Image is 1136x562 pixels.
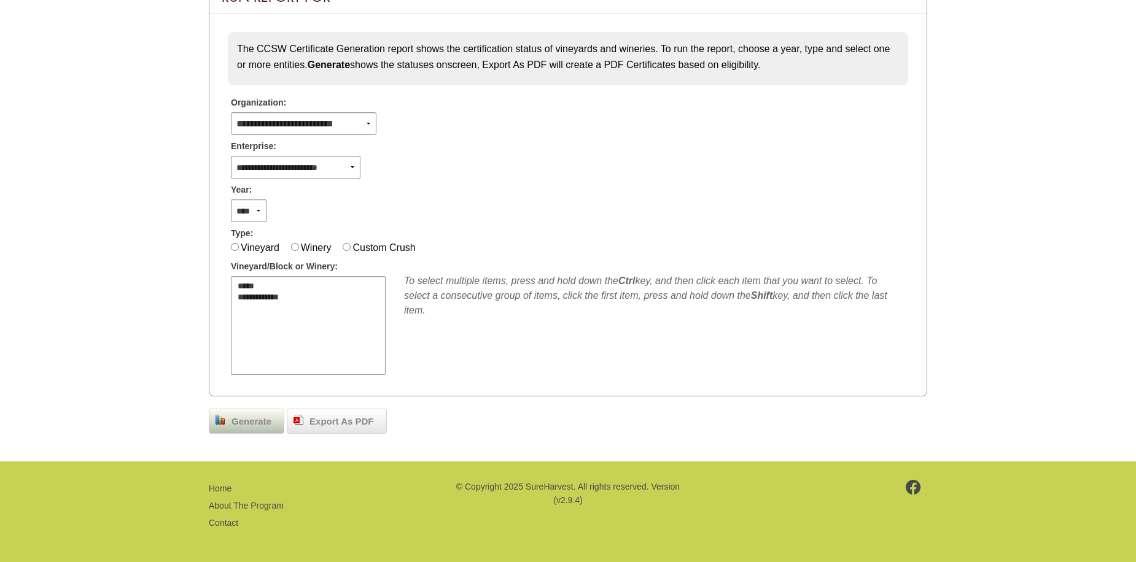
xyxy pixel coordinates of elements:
a: Generate [209,409,284,434]
a: Home [209,483,231,493]
label: Vineyard [241,242,279,253]
strong: Generate [308,60,350,70]
span: Enterprise: [231,140,276,153]
span: Organization: [231,96,286,109]
a: Contact [209,518,238,528]
a: About The Program [209,501,284,510]
b: Ctrl [618,275,636,286]
p: The CCSW Certificate Generation report shows the certification status of vineyards and wineries. ... [237,41,899,72]
img: footer-facebook.png [906,480,921,495]
img: chart_bar.png [216,415,225,425]
img: doc_pdf.png [294,415,303,425]
div: To select multiple items, press and hold down the key, and then click each item that you want to ... [404,274,905,318]
b: Shift [751,290,773,301]
span: Year: [231,183,252,196]
label: Custom Crush [352,242,415,253]
span: Generate [225,415,278,429]
p: © Copyright 2025 SureHarvest. All rights reserved. Version (v2.9.4) [454,480,682,507]
span: Export As PDF [303,415,379,429]
span: Vineyard/Block or Winery: [231,260,338,273]
label: Winery [301,242,332,253]
span: Type: [231,227,253,240]
a: Export As PDF [287,409,386,434]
